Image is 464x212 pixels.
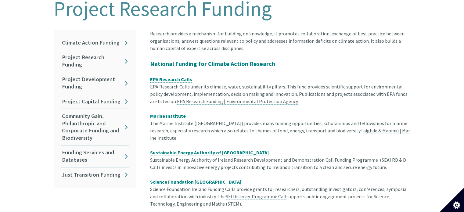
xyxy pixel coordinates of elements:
[61,72,129,94] a: Project Development Funding
[150,128,410,141] a: Taighde & Maoiniú | Marine Institute
[61,167,129,182] a: Just Transition Funding
[61,36,129,50] a: Climate Action Funding
[150,149,411,178] div: Sustainable Energy Authority of Ireland Research Development and Demonstration Call Funding Progr...
[150,30,411,59] div: Research provides a mechanism for building on knowledge, it promotes collaboration, exchange of b...
[61,94,129,109] a: Project Capital Funding
[150,113,186,119] strong: Marine Institute
[150,149,269,156] a: Sustainable Energy Authority of [GEOGRAPHIC_DATA]
[150,179,241,185] a: Science Foundation [GEOGRAPHIC_DATA]
[150,60,275,67] span: National Funding for Climate Action Research
[150,76,192,82] span: EPA Research Calls
[61,109,129,145] a: Community Gain, Philanthropic and Corporate Funding and Biodiversity
[177,98,298,105] a: EPA Research Funding | Environmental Protection Agency
[440,188,464,212] button: Set cookie preferences
[150,76,192,83] a: EPA Research Calls
[61,146,129,167] a: Funding Services and Databases
[61,50,129,72] a: Project Research Funding
[150,68,411,149] div: EPA Research Calls under its climate, water, sustainability pillars. This fund provides scientifi...
[226,193,286,200] a: SFI Discover Programme Call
